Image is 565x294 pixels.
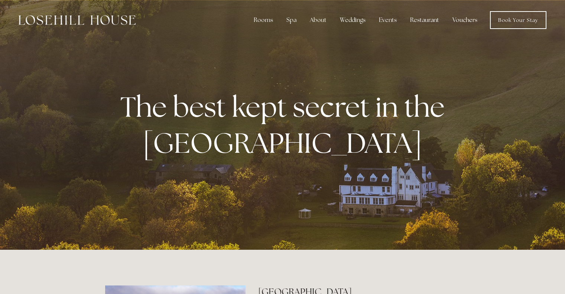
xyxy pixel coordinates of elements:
[490,11,546,29] a: Book Your Stay
[248,13,279,28] div: Rooms
[120,88,451,161] strong: The best kept secret in the [GEOGRAPHIC_DATA]
[373,13,403,28] div: Events
[19,15,136,25] img: Losehill House
[334,13,371,28] div: Weddings
[280,13,302,28] div: Spa
[447,13,483,28] a: Vouchers
[404,13,445,28] div: Restaurant
[304,13,332,28] div: About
